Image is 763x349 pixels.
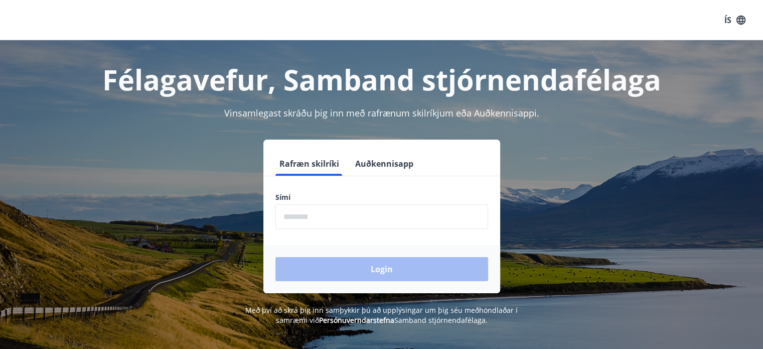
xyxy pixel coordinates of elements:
[33,60,731,98] h1: Félagavefur, Samband stjórnendafélaga
[224,107,539,119] span: Vinsamlegast skráðu þig inn með rafrænum skilríkjum eða Auðkennisappi.
[245,305,518,325] span: Með því að skrá þig inn samþykkir þú að upplýsingar um þig séu meðhöndlaðar í samræmi við Samband...
[351,152,417,176] button: Auðkennisapp
[275,152,343,176] button: Rafræn skilríki
[275,192,488,202] label: Sími
[719,11,751,29] button: ÍS
[319,315,394,325] a: Persónuverndarstefna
